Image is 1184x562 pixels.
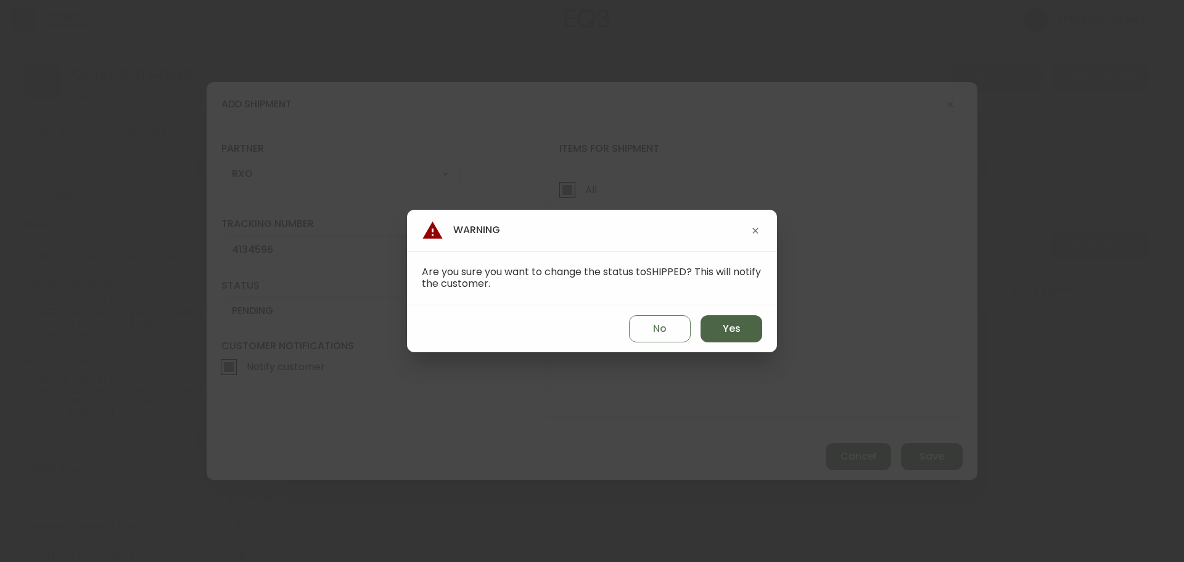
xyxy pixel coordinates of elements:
[653,322,667,336] span: No
[629,315,691,342] button: No
[723,322,741,336] span: Yes
[422,220,500,241] h4: Warning
[422,265,761,291] span: Are you sure you want to change the status to SHIPPED ? This will notify the customer.
[701,315,762,342] button: Yes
